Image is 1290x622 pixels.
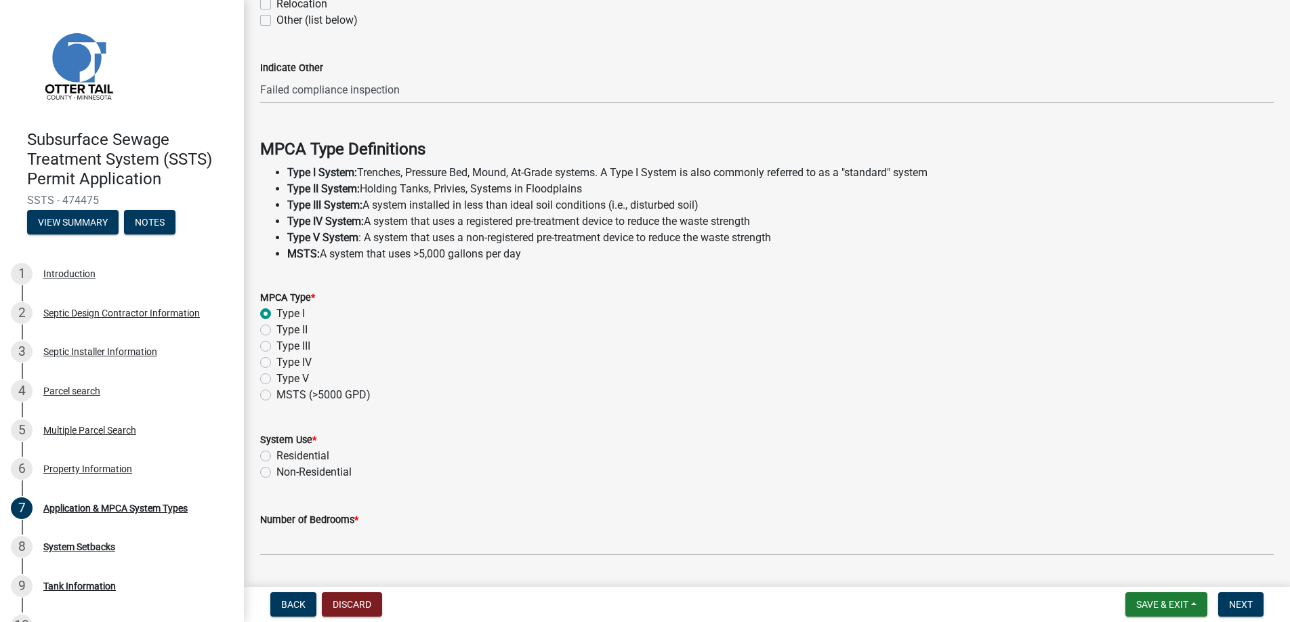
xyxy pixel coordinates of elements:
[11,341,33,362] div: 3
[27,130,233,188] h4: Subsurface Sewage Treatment System (SSTS) Permit Application
[1136,599,1188,610] span: Save & Exit
[276,448,329,464] label: Residential
[260,140,425,159] strong: MPCA Type Definitions
[287,246,1274,262] li: A system that uses >5,000 gallons per day
[276,12,358,28] label: Other (list below)
[11,263,33,285] div: 1
[27,210,119,234] button: View Summary
[1229,599,1253,610] span: Next
[287,213,1274,230] li: A system that uses a registered pre-treatment device to reduce the waste strength
[27,14,129,116] img: Otter Tail County, Minnesota
[1218,592,1264,617] button: Next
[287,197,1274,213] li: A system installed in less than ideal soil conditions (i.e., disturbed soil)
[43,386,100,396] div: Parcel search
[287,230,1274,246] li: : A system that uses a non-registered pre-treatment device to reduce the waste strength
[43,308,200,318] div: Septic Design Contractor Information
[260,293,315,303] label: MPCA Type
[260,64,323,73] label: Indicate Other
[276,387,371,403] label: MSTS (>5000 GPD)
[43,464,132,474] div: Property Information
[276,464,352,480] label: Non-Residential
[287,215,364,228] strong: Type IV System:
[281,599,306,610] span: Back
[11,380,33,402] div: 4
[276,371,309,387] label: Type V
[1125,592,1207,617] button: Save & Exit
[27,218,119,229] wm-modal-confirm: Summary
[43,347,157,356] div: Septic Installer Information
[287,182,360,195] strong: Type II System:
[287,165,1274,181] li: Trenches, Pressure Bed, Mound, At-Grade systems. A Type I System is also commonly referred to as ...
[124,210,175,234] button: Notes
[276,322,308,338] label: Type II
[43,503,188,513] div: Application & MPCA System Types
[43,542,115,552] div: System Setbacks
[11,458,33,480] div: 6
[287,166,357,179] strong: Type I System:
[11,536,33,558] div: 8
[43,581,116,591] div: Tank Information
[260,436,316,445] label: System Use
[276,354,312,371] label: Type IV
[287,181,1274,197] li: Holding Tanks, Privies, Systems in Floodplains
[11,419,33,441] div: 5
[27,194,217,207] span: SSTS - 474475
[322,592,382,617] button: Discard
[260,516,358,525] label: Number of Bedrooms
[11,302,33,324] div: 2
[43,426,136,435] div: Multiple Parcel Search
[287,199,362,211] strong: Type III System:
[276,306,305,322] label: Type I
[270,592,316,617] button: Back
[11,497,33,519] div: 7
[11,575,33,597] div: 9
[276,338,310,354] label: Type III
[287,231,358,244] strong: Type V System
[124,218,175,229] wm-modal-confirm: Notes
[43,269,96,278] div: Introduction
[287,247,320,260] strong: MSTS:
